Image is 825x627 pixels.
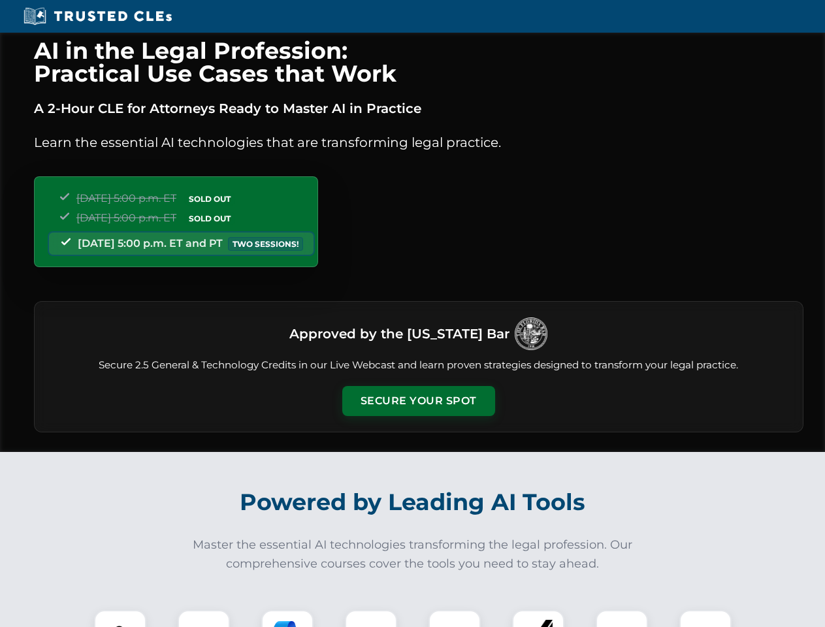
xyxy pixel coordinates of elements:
span: SOLD OUT [184,192,235,206]
h3: Approved by the [US_STATE] Bar [289,322,510,346]
span: SOLD OUT [184,212,235,225]
button: Secure Your Spot [342,386,495,416]
p: Learn the essential AI technologies that are transforming legal practice. [34,132,803,153]
p: A 2-Hour CLE for Attorneys Ready to Master AI in Practice [34,98,803,119]
img: Trusted CLEs [20,7,176,26]
span: [DATE] 5:00 p.m. ET [76,192,176,204]
span: [DATE] 5:00 p.m. ET [76,212,176,224]
h2: Powered by Leading AI Tools [51,479,775,525]
p: Secure 2.5 General & Technology Credits in our Live Webcast and learn proven strategies designed ... [50,358,787,373]
img: Logo [515,317,547,350]
p: Master the essential AI technologies transforming the legal profession. Our comprehensive courses... [184,536,641,573]
h1: AI in the Legal Profession: Practical Use Cases that Work [34,39,803,85]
